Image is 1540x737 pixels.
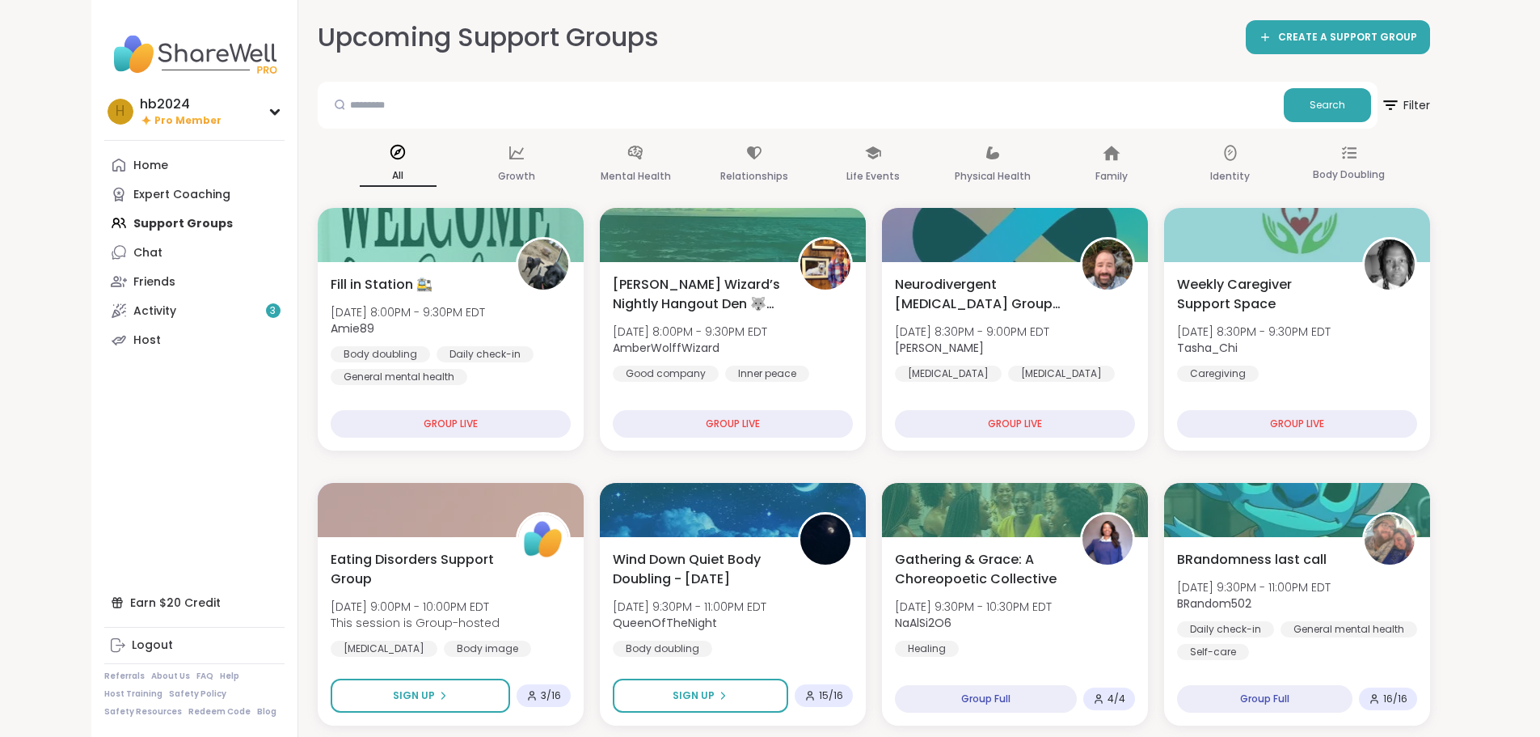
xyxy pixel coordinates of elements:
[104,631,285,660] a: Logout
[331,599,500,615] span: [DATE] 9:00PM - 10:00PM EDT
[331,615,500,631] span: This session is Group-hosted
[895,324,1049,340] span: [DATE] 8:30PM - 9:00PM EDT
[331,304,485,320] span: [DATE] 8:00PM - 9:30PM EDT
[1082,515,1133,565] img: NaAlSi2O6
[518,515,568,565] img: ShareWell
[613,679,788,713] button: Sign Up
[541,689,561,702] span: 3 / 16
[188,706,251,718] a: Redeem Code
[613,615,717,631] b: QueenOfTheNight
[895,410,1135,438] div: GROUP LIVE
[331,679,510,713] button: Sign Up
[331,641,437,657] div: [MEDICAL_DATA]
[895,599,1052,615] span: [DATE] 9:30PM - 10:30PM EDT
[518,239,568,290] img: Amie89
[1177,685,1352,713] div: Group Full
[104,296,285,325] a: Activity3
[895,550,1062,589] span: Gathering & Grace: A Choreopoetic Collective
[360,166,437,187] p: All
[104,671,145,682] a: Referrals
[1177,366,1259,382] div: Caregiving
[1177,340,1238,356] b: Tasha_Chi
[270,304,276,318] span: 3
[104,150,285,180] a: Home
[1177,579,1331,595] span: [DATE] 9:30PM - 11:00PM EDT
[895,641,959,657] div: Healing
[331,410,571,438] div: GROUP LIVE
[895,366,1002,382] div: [MEDICAL_DATA]
[104,238,285,267] a: Chat
[104,180,285,209] a: Expert Coaching
[331,320,374,337] b: Amie89
[613,641,712,657] div: Body doubling
[196,671,213,682] a: FAQ
[116,101,124,122] span: h
[1177,644,1249,660] div: Self-care
[444,641,531,657] div: Body image
[601,167,671,186] p: Mental Health
[140,95,222,113] div: hb2024
[1381,82,1430,129] button: Filter
[1246,20,1430,54] a: CREATE A SUPPORT GROUP
[613,410,853,438] div: GROUP LIVE
[613,340,719,356] b: AmberWolffWizard
[133,274,175,290] div: Friends
[720,167,788,186] p: Relationships
[1313,165,1385,184] p: Body Doubling
[1177,621,1274,637] div: Daily check-in
[613,324,767,340] span: [DATE] 8:00PM - 9:30PM EDT
[1008,366,1115,382] div: [MEDICAL_DATA]
[133,187,230,203] div: Expert Coaching
[895,275,1062,314] span: Neurodivergent [MEDICAL_DATA] Group - [DATE]
[800,239,850,290] img: AmberWolffWizard
[1177,275,1344,314] span: Weekly Caregiver Support Space
[1284,88,1371,122] button: Search
[1365,515,1415,565] img: BRandom502
[257,706,276,718] a: Blog
[437,346,534,362] div: Daily check-in
[819,689,843,702] span: 15 / 16
[613,275,780,314] span: [PERSON_NAME] Wizard’s Nightly Hangout Den 🐺🪄
[104,588,285,617] div: Earn $20 Credit
[1177,410,1417,438] div: GROUP LIVE
[498,167,535,186] p: Growth
[613,550,780,589] span: Wind Down Quiet Body Doubling - [DATE]
[331,275,432,294] span: Fill in Station 🚉
[104,706,182,718] a: Safety Resources
[331,550,498,589] span: Eating Disorders Support Group
[895,340,984,356] b: [PERSON_NAME]
[1281,621,1417,637] div: General mental health
[1082,239,1133,290] img: Brian_L
[104,688,162,700] a: Host Training
[1177,550,1327,570] span: BRandomness last call
[132,637,173,654] div: Logout
[318,19,659,56] h2: Upcoming Support Groups
[331,369,467,385] div: General mental health
[955,167,1031,186] p: Physical Health
[1095,167,1128,186] p: Family
[895,615,951,631] b: NaAlSi2O6
[1381,86,1430,125] span: Filter
[104,325,285,354] a: Host
[1383,693,1407,705] span: 16 / 16
[133,332,161,349] div: Host
[133,158,168,174] div: Home
[104,26,285,83] img: ShareWell Nav Logo
[104,267,285,296] a: Friends
[220,671,239,682] a: Help
[393,688,435,703] span: Sign Up
[1108,693,1125,705] span: 4 / 4
[151,671,190,682] a: About Us
[1177,324,1331,340] span: [DATE] 8:30PM - 9:30PM EDT
[169,688,226,700] a: Safety Policy
[613,599,766,615] span: [DATE] 9:30PM - 11:00PM EDT
[800,515,850,565] img: QueenOfTheNight
[673,688,715,703] span: Sign Up
[725,366,809,382] div: Inner peace
[846,167,900,186] p: Life Events
[1278,31,1417,44] span: CREATE A SUPPORT GROUP
[895,685,1077,713] div: Group Full
[133,303,176,320] div: Activity
[1365,239,1415,290] img: Tasha_Chi
[613,366,719,382] div: Good company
